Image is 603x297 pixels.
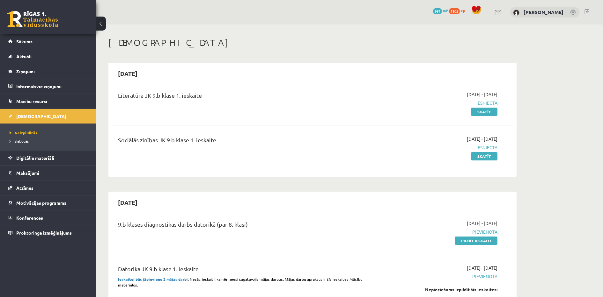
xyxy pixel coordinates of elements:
[377,286,497,293] div: Nepieciešams izpildīt šīs ieskaites:
[467,136,497,142] span: [DATE] - [DATE]
[118,277,363,287] span: . Nesāc ieskaiti, kamēr neesi sagatavojis mājas darbus. Mājas darbu apraksts ir šīs ieskaites Māc...
[8,64,88,79] a: Ziņojumi
[16,53,32,59] span: Aktuāli
[108,37,517,48] h1: [DEMOGRAPHIC_DATA]
[16,155,54,161] span: Digitālie materiāli
[8,109,88,124] a: [DEMOGRAPHIC_DATA]
[8,180,88,195] a: Atzīmes
[467,91,497,98] span: [DATE] - [DATE]
[433,8,442,14] span: 974
[433,8,448,13] a: 974 mP
[449,8,468,13] a: 1105 xp
[455,237,497,245] a: Pildīt ieskaiti
[16,230,72,236] span: Proktoringa izmēģinājums
[8,166,88,180] a: Maksājumi
[8,34,88,49] a: Sākums
[471,152,497,160] a: Skatīt
[118,91,368,103] div: Literatūra JK 9.b klase 1. ieskaite
[118,265,368,276] div: Datorika JK 9.b klase 1. ieskaite
[467,265,497,271] span: [DATE] - [DATE]
[118,220,368,232] div: 9.b klases diagnostikas darbs datorikā (par 8. klasi)
[449,8,460,14] span: 1105
[16,166,88,180] legend: Maksājumi
[8,195,88,210] a: Motivācijas programma
[377,273,497,280] span: Pievienota
[112,195,144,210] h2: [DATE]
[524,9,563,15] a: [PERSON_NAME]
[443,8,448,13] span: mP
[16,39,33,44] span: Sākums
[8,151,88,165] a: Digitālie materiāli
[16,200,67,206] span: Motivācijas programma
[8,225,88,240] a: Proktoringa izmēģinājums
[471,108,497,116] a: Skatīt
[8,210,88,225] a: Konferences
[16,64,88,79] legend: Ziņojumi
[377,100,497,106] span: Iesniegta
[16,79,88,94] legend: Informatīvie ziņojumi
[16,215,43,221] span: Konferences
[8,94,88,109] a: Mācību resursi
[16,113,66,119] span: [DEMOGRAPHIC_DATA]
[10,130,89,136] a: Neizpildītās
[16,185,33,191] span: Atzīmes
[10,138,29,144] span: Izlabotās
[118,277,188,282] strong: Ieskaitei būs jāpievieno 2 mājas darbi
[7,11,58,27] a: Rīgas 1. Tālmācības vidusskola
[377,229,497,235] span: Pievienota
[377,144,497,151] span: Iesniegta
[467,220,497,227] span: [DATE] - [DATE]
[461,8,465,13] span: xp
[8,49,88,64] a: Aktuāli
[513,10,519,16] img: Maksims Nevedomijs
[10,130,37,135] span: Neizpildītās
[10,138,89,144] a: Izlabotās
[112,66,144,81] h2: [DATE]
[16,98,47,104] span: Mācību resursi
[8,79,88,94] a: Informatīvie ziņojumi
[118,136,368,147] div: Sociālās zinības JK 9.b klase 1. ieskaite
